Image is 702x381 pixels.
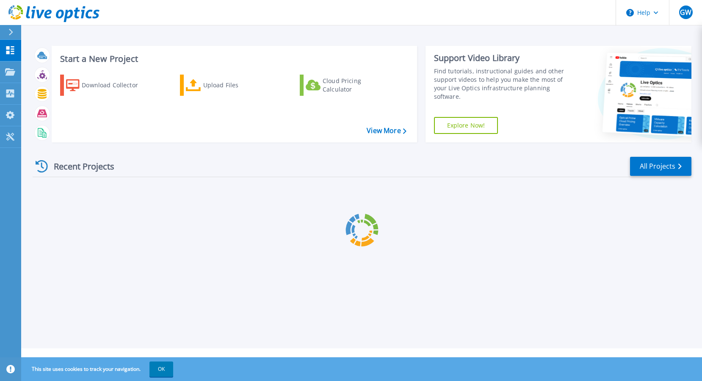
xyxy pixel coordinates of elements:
a: Upload Files [180,75,274,96]
div: Download Collector [82,77,149,94]
h3: Start a New Project [60,54,406,64]
a: View More [367,127,406,135]
div: Recent Projects [33,156,126,177]
span: GW [680,9,691,16]
a: Cloud Pricing Calculator [300,75,394,96]
div: Upload Files [203,77,271,94]
div: Find tutorials, instructional guides and other support videos to help you make the most of your L... [434,67,568,101]
button: OK [149,362,173,377]
div: Support Video Library [434,53,568,64]
span: This site uses cookies to track your navigation. [23,362,173,377]
a: All Projects [630,157,691,176]
a: Download Collector [60,75,155,96]
a: Explore Now! [434,117,498,134]
div: Cloud Pricing Calculator [323,77,390,94]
